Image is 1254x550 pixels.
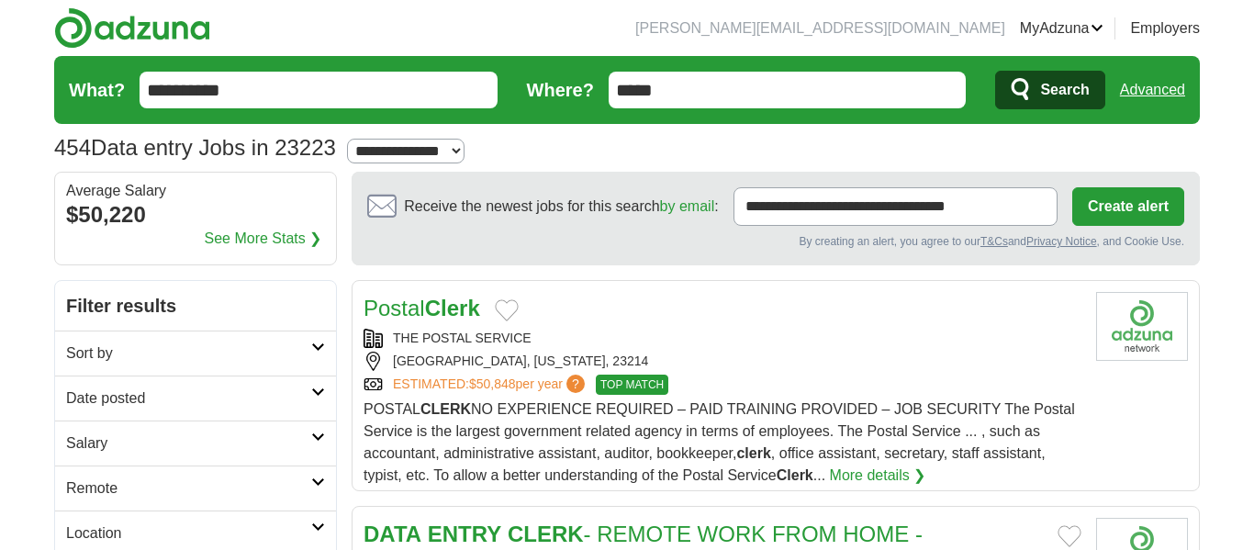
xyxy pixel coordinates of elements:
[736,445,770,461] strong: clerk
[1040,72,1089,108] span: Search
[55,281,336,331] h2: Filter results
[1096,292,1188,361] img: Company logo
[66,198,325,231] div: $50,220
[55,376,336,421] a: Date posted
[66,387,311,410] h2: Date posted
[1020,17,1104,39] a: MyAdzuna
[69,76,125,104] label: What?
[66,432,311,455] h2: Salary
[1130,17,1200,39] a: Employers
[596,375,668,395] span: TOP MATCH
[364,401,1075,483] span: POSTAL NO EXPERIENCE REQUIRED – PAID TRAINING PROVIDED – JOB SECURITY The Postal Service is the l...
[830,465,926,487] a: More details ❯
[777,467,813,483] strong: Clerk
[660,198,715,214] a: by email
[364,329,1081,348] div: THE POSTAL SERVICE
[66,342,311,365] h2: Sort by
[508,522,584,546] strong: CLERK
[55,466,336,511] a: Remote
[55,331,336,376] a: Sort by
[420,401,471,417] strong: CLERK
[995,71,1104,109] button: Search
[66,477,311,499] h2: Remote
[1072,187,1184,226] button: Create alert
[367,233,1184,250] div: By creating an alert, you agree to our and , and Cookie Use.
[55,421,336,466] a: Salary
[566,375,585,393] span: ?
[495,299,519,321] button: Add to favorite jobs
[205,228,322,250] a: See More Stats ❯
[404,196,718,218] span: Receive the newest jobs for this search :
[980,235,1008,248] a: T&Cs
[1120,72,1185,108] a: Advanced
[527,76,594,104] label: Where?
[364,296,480,320] a: PostalClerk
[54,135,336,160] h1: Data entry Jobs in 23223
[635,17,1005,39] li: [PERSON_NAME][EMAIL_ADDRESS][DOMAIN_NAME]
[393,375,588,395] a: ESTIMATED:$50,848per year?
[1026,235,1097,248] a: Privacy Notice
[66,522,311,544] h2: Location
[66,184,325,198] div: Average Salary
[425,296,480,320] strong: Clerk
[364,352,1081,371] div: [GEOGRAPHIC_DATA], [US_STATE], 23214
[469,376,516,391] span: $50,848
[364,522,421,546] strong: DATA
[54,7,210,49] img: Adzuna logo
[54,131,91,164] span: 454
[428,522,501,546] strong: ENTRY
[1058,525,1081,547] button: Add to favorite jobs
